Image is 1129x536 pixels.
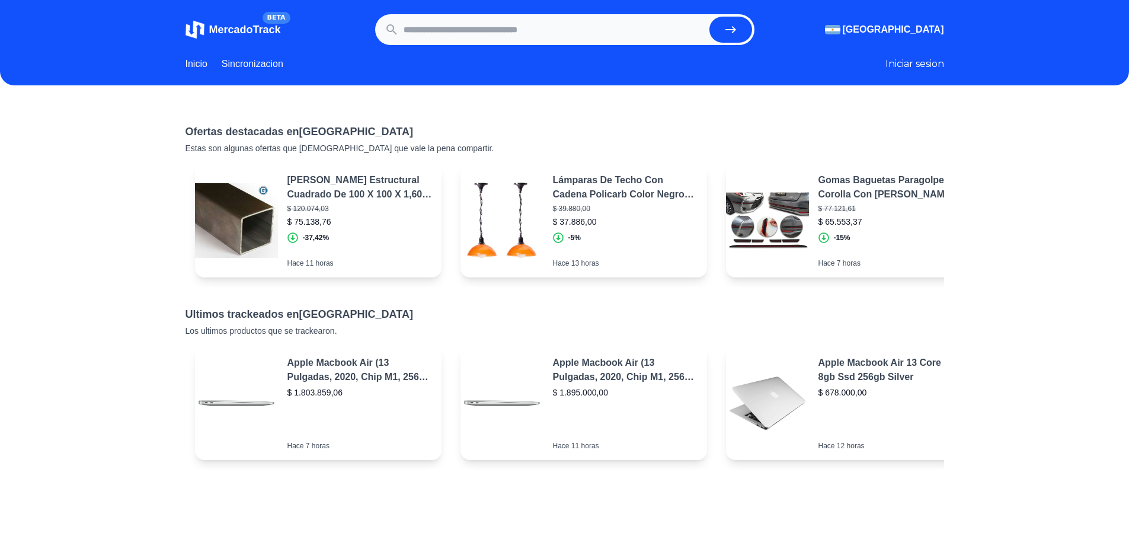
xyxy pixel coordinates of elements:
p: $ 1.803.859,06 [287,387,432,398]
p: $ 65.553,37 [818,216,963,228]
p: Hace 12 horas [818,441,963,451]
p: Hace 7 horas [818,259,963,268]
a: Featured image[PERSON_NAME] Estructural Cuadrado De 100 X 100 X 1,60 Mm Gramabi En Barras De 6 Mt... [195,164,442,277]
img: Featured image [460,362,543,445]
p: Apple Macbook Air (13 Pulgadas, 2020, Chip M1, 256 Gb De Ssd, 8 Gb De Ram) - Plata [553,356,698,384]
p: Hace 7 horas [287,441,432,451]
a: Featured imageApple Macbook Air (13 Pulgadas, 2020, Chip M1, 256 Gb De Ssd, 8 Gb De Ram) - Plata$... [195,346,442,460]
p: Hace 13 horas [553,259,698,268]
p: Apple Macbook Air (13 Pulgadas, 2020, Chip M1, 256 Gb De Ssd, 8 Gb De Ram) - Plata [287,356,432,384]
img: Featured image [195,362,278,445]
a: Featured imageApple Macbook Air 13 Core I5 8gb Ssd 256gb Silver$ 678.000,00Hace 12 horas [726,346,973,460]
button: Iniciar sesion [885,57,944,71]
p: $ 77.121,61 [818,204,963,213]
span: MercadoTrack [209,24,281,36]
p: -37,42% [303,233,330,243]
img: Featured image [195,179,278,262]
img: MercadoTrack [185,20,204,39]
h1: Ultimos trackeados en [GEOGRAPHIC_DATA] [185,306,944,323]
p: Estas son algunas ofertas que [DEMOGRAPHIC_DATA] que vale la pena compartir. [185,142,944,154]
a: Featured imageGomas Baguetas Paragolpes Corolla Con [PERSON_NAME] + 3m [PERSON_NAME]$ 77.121,61$ ... [726,164,973,277]
p: -5% [568,233,581,243]
a: Featured imageApple Macbook Air (13 Pulgadas, 2020, Chip M1, 256 Gb De Ssd, 8 Gb De Ram) - Plata$... [460,346,707,460]
p: $ 1.895.000,00 [553,387,698,398]
p: Hace 11 horas [287,259,432,268]
img: Featured image [726,362,809,445]
p: Apple Macbook Air 13 Core I5 8gb Ssd 256gb Silver [818,356,963,384]
p: $ 37.886,00 [553,216,698,228]
a: Featured imageLámparas De Techo Con Cadena Policarb Color Negro 120 Cm X 2$ 39.880,00$ 37.886,00-... [460,164,707,277]
p: Gomas Baguetas Paragolpes Corolla Con [PERSON_NAME] + 3m [PERSON_NAME] [818,173,963,202]
p: -15% [834,233,850,243]
p: $ 120.074,03 [287,204,432,213]
a: Inicio [185,57,207,71]
a: Sincronizacion [222,57,283,71]
a: MercadoTrackBETA [185,20,281,39]
button: [GEOGRAPHIC_DATA] [825,23,944,37]
span: [GEOGRAPHIC_DATA] [843,23,944,37]
img: Featured image [460,179,543,262]
p: Los ultimos productos que se trackearon. [185,325,944,337]
h1: Ofertas destacadas en [GEOGRAPHIC_DATA] [185,123,944,140]
p: $ 39.880,00 [553,204,698,213]
p: [PERSON_NAME] Estructural Cuadrado De 100 X 100 X 1,60 Mm Gramabi En Barras De 6 Mt. Tubo 100x100... [287,173,432,202]
span: BETA [263,12,290,24]
p: Hace 11 horas [553,441,698,451]
img: Argentina [825,25,840,34]
p: $ 678.000,00 [818,387,963,398]
img: Featured image [726,179,809,262]
p: Lámparas De Techo Con Cadena Policarb Color Negro 120 Cm X 2 [553,173,698,202]
p: $ 75.138,76 [287,216,432,228]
